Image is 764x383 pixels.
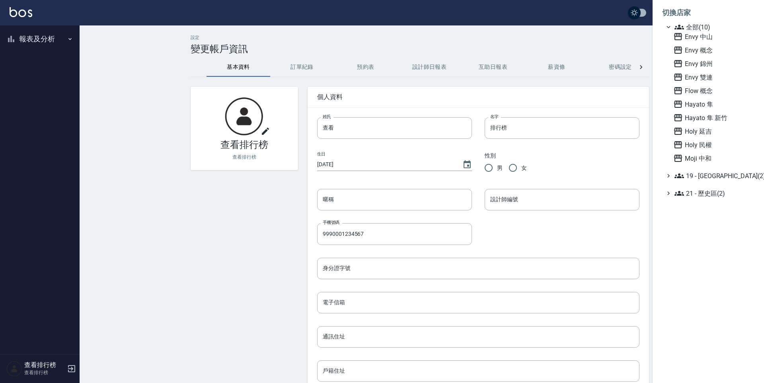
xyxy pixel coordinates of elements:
span: 21 - 歷史區(2) [674,189,751,198]
span: Envy 雙連 [673,72,751,82]
span: Envy 錦州 [673,59,751,68]
span: Hayato 隼 [673,99,751,109]
span: Moji 中和 [673,154,751,163]
span: Hayato 隼 新竹 [673,113,751,122]
span: 全部(10) [674,22,751,32]
li: 切換店家 [662,3,754,22]
span: Holy 延吉 [673,126,751,136]
span: Envy 中山 [673,32,751,41]
span: Flow 概念 [673,86,751,95]
span: 19 - [GEOGRAPHIC_DATA](2) [674,171,751,181]
span: Holy 民權 [673,140,751,150]
span: Envy 概念 [673,45,751,55]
